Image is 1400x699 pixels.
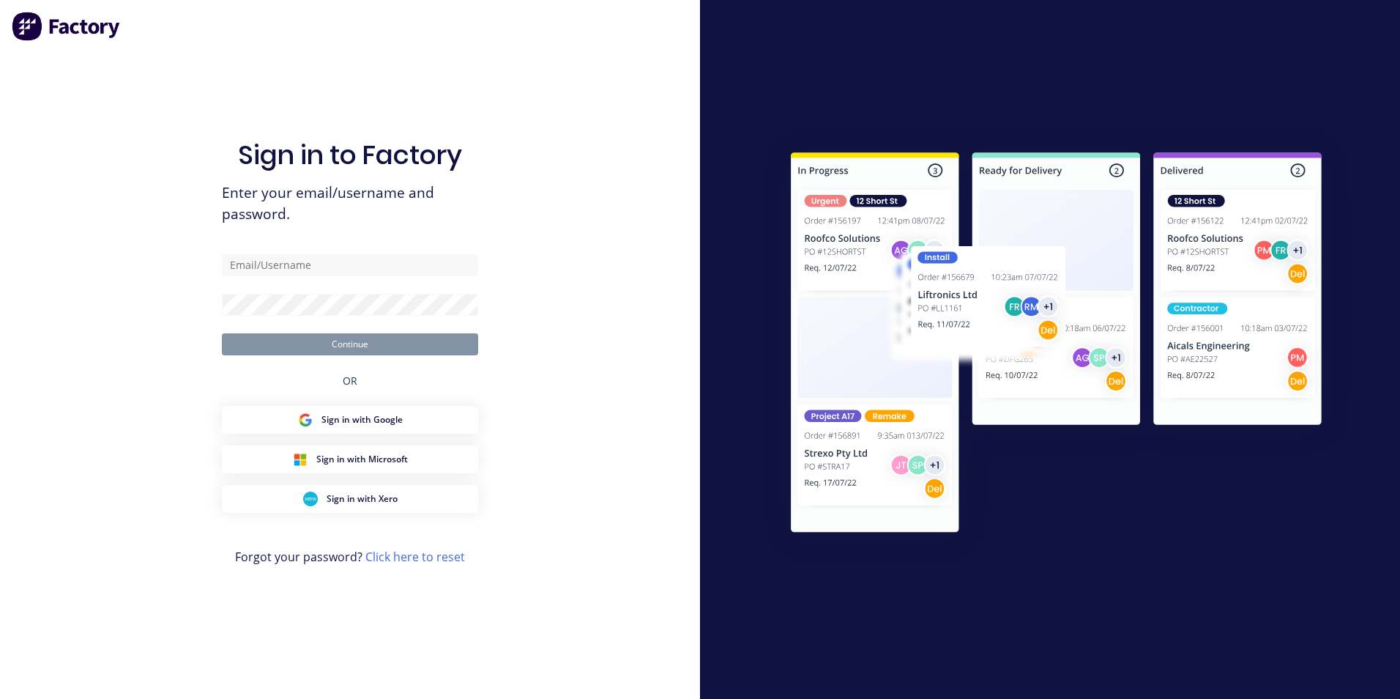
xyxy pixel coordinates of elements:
input: Email/Username [222,254,478,276]
div: OR [343,355,357,406]
span: Sign in with Microsoft [316,453,408,466]
img: Factory [12,12,122,41]
img: Sign in [759,123,1354,567]
img: Xero Sign in [303,492,318,506]
button: Continue [222,333,478,355]
h1: Sign in to Factory [238,139,462,171]
span: Sign in with Google [321,413,403,426]
button: Xero Sign inSign in with Xero [222,485,478,513]
button: Microsoft Sign inSign in with Microsoft [222,445,478,473]
button: Google Sign inSign in with Google [222,406,478,434]
span: Forgot your password? [235,548,465,566]
img: Google Sign in [298,413,313,427]
img: Microsoft Sign in [293,452,308,467]
span: Sign in with Xero [327,492,398,506]
a: Click here to reset [365,549,465,565]
span: Enter your email/username and password. [222,182,478,225]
